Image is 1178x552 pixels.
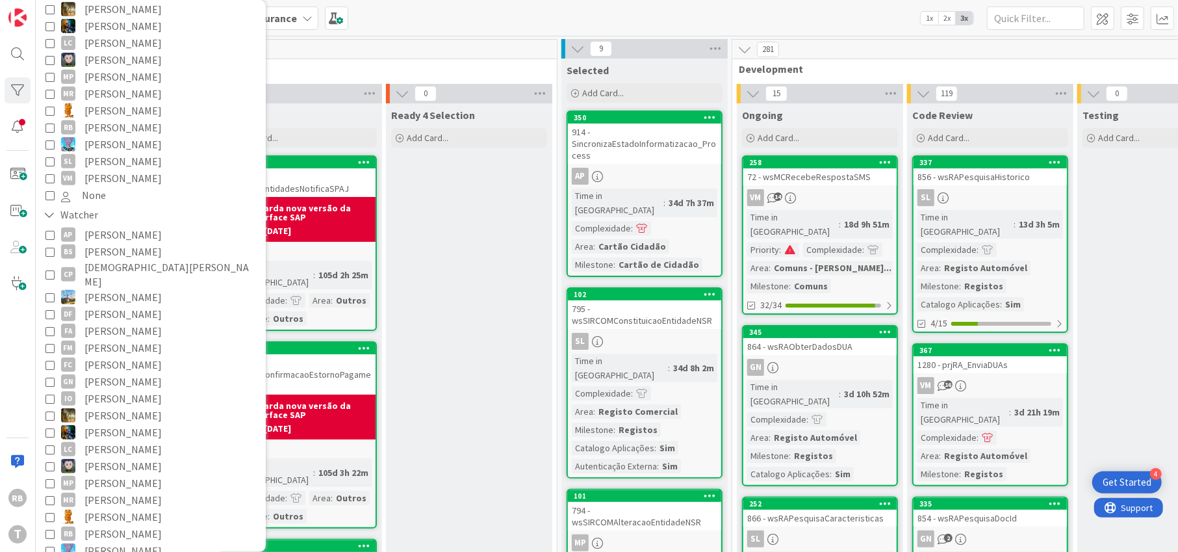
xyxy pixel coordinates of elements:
[743,359,897,376] div: GN
[45,153,256,170] button: SL [PERSON_NAME]
[917,377,934,394] div: VM
[743,157,897,185] div: 25872 - wsMCRecebeRespostaSMS
[84,424,162,441] span: [PERSON_NAME]
[977,243,979,257] span: :
[84,441,162,458] span: [PERSON_NAME]
[84,34,162,51] span: [PERSON_NAME]
[747,430,769,445] div: Area
[285,293,287,308] span: :
[670,361,717,375] div: 34d 8h 2m
[1082,109,1119,122] span: Testing
[959,467,961,481] span: :
[749,158,897,167] div: 258
[313,466,315,480] span: :
[590,41,612,57] span: 9
[222,157,376,168] div: 369
[61,307,75,321] div: DF
[222,157,376,197] div: 3691519 - prjSPAJ_EntidadesNotificaSPAJ
[791,449,836,463] div: Registos
[84,170,162,187] span: [PERSON_NAME]
[1106,86,1128,101] span: 0
[914,157,1067,185] div: 337856 - wsRAPesquisaHistorico
[572,423,613,437] div: Milestone
[84,136,162,153] span: [PERSON_NAME]
[285,491,287,505] span: :
[747,359,764,376] div: GN
[84,475,162,492] span: [PERSON_NAME]
[315,466,372,480] div: 105d 3h 22m
[45,18,256,34] button: JC [PERSON_NAME]
[264,422,291,436] div: [DATE]
[61,510,75,524] img: RL
[61,459,75,473] img: LS
[574,492,721,501] div: 101
[914,157,1067,168] div: 337
[743,338,897,355] div: 864 - wsRAObterDadosDUA
[832,467,854,481] div: Sim
[568,502,721,531] div: 794 - wsSIRCOMAlteracaoEntidadeNSR
[45,441,256,458] button: LC [PERSON_NAME]
[862,243,864,257] span: :
[747,467,830,481] div: Catalogo Aplicações
[61,228,75,242] div: AP
[841,217,893,231] div: 18d 9h 51m
[61,154,75,168] div: SL
[1092,471,1162,493] div: Open Get Started checklist, remaining modules: 4
[45,390,256,407] button: IO [PERSON_NAME]
[742,109,783,122] span: Ongoing
[743,510,897,527] div: 866 - wsRAPesquisaCaracteristicas
[806,412,808,427] span: :
[917,430,977,445] div: Complexidade
[45,226,256,243] button: AP [PERSON_NAME]
[568,168,721,185] div: AP
[45,322,256,339] button: FA [PERSON_NAME]
[228,344,376,353] div: 365
[84,339,162,356] span: [PERSON_NAME]
[45,136,256,153] button: SF [PERSON_NAME]
[84,260,256,289] span: [DEMOGRAPHIC_DATA][PERSON_NAME]
[61,171,75,185] div: VM
[8,525,27,544] div: T
[914,345,1067,356] div: 367
[45,260,256,289] button: CP [DEMOGRAPHIC_DATA][PERSON_NAME]
[45,51,256,68] button: LS [PERSON_NAME]
[774,192,782,201] span: 14
[919,346,1067,355] div: 367
[654,441,656,455] span: :
[743,326,897,355] div: 345864 - wsRAObterDadosDUA
[45,373,256,390] button: GN [PERSON_NAME]
[331,491,333,505] span: :
[631,386,633,401] span: :
[228,542,376,551] div: 390
[84,119,162,136] span: [PERSON_NAME]
[757,42,779,57] span: 281
[917,467,959,481] div: Milestone
[270,311,307,326] div: Outros
[917,261,939,275] div: Area
[42,207,99,223] div: Watcher
[914,168,1067,185] div: 856 - wsRAPesquisaHistorico
[568,289,721,329] div: 102795 - wsSIRCOMConstituicaoEntidadeNSR
[84,356,162,373] span: [PERSON_NAME]
[663,196,665,210] span: :
[791,279,831,293] div: Comuns
[61,244,75,259] div: BS
[222,540,376,552] div: 390
[743,498,897,527] div: 252866 - wsRAPesquisaCaracteristicas
[61,53,75,67] img: LS
[568,289,721,300] div: 102
[747,243,779,257] div: Priority
[222,343,376,395] div: 3651137 - sapSPAJConfirmacaoEstornoPagamentos
[61,86,75,101] div: MR
[914,189,1067,206] div: SL
[1000,297,1002,311] span: :
[572,441,654,455] div: Catalogo Aplicações
[84,243,162,260] span: [PERSON_NAME]
[917,449,939,463] div: Area
[567,64,609,77] span: Selected
[27,2,59,18] span: Support
[1150,468,1162,480] div: 4
[765,86,787,101] span: 15
[82,187,106,204] span: None
[45,424,256,441] button: JC [PERSON_NAME]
